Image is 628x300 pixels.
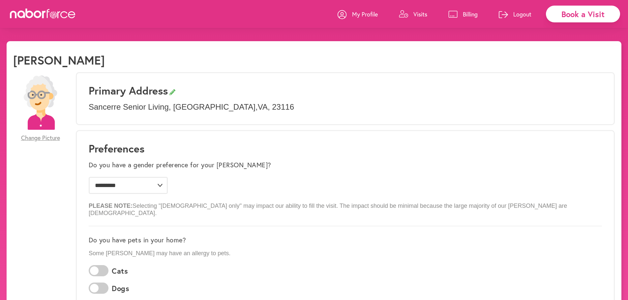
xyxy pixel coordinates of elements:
p: Visits [413,10,427,18]
h3: Primary Address [89,84,602,97]
span: Change Picture [21,134,60,142]
p: My Profile [352,10,378,18]
a: My Profile [338,4,378,24]
a: Billing [448,4,478,24]
div: Book a Visit [546,6,620,22]
a: Logout [499,4,531,24]
label: Do you have a gender preference for your [PERSON_NAME]? [89,161,271,169]
a: Visits [399,4,427,24]
b: PLEASE NOTE: [89,203,133,209]
label: Do you have pets in your home? [89,236,186,244]
h1: [PERSON_NAME] [13,53,105,67]
p: Selecting "[DEMOGRAPHIC_DATA] only" may impact our ability to fill the visit. The impact should b... [89,197,602,217]
img: efc20bcf08b0dac87679abea64c1faab.png [13,75,68,130]
h1: Preferences [89,142,602,155]
p: Billing [463,10,478,18]
p: Logout [513,10,531,18]
p: Some [PERSON_NAME] may have an allergy to pets. [89,250,602,257]
label: Dogs [112,284,129,293]
label: Cats [112,267,128,275]
p: Sancerre Senior Living , [GEOGRAPHIC_DATA] , VA , 23116 [89,102,602,112]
